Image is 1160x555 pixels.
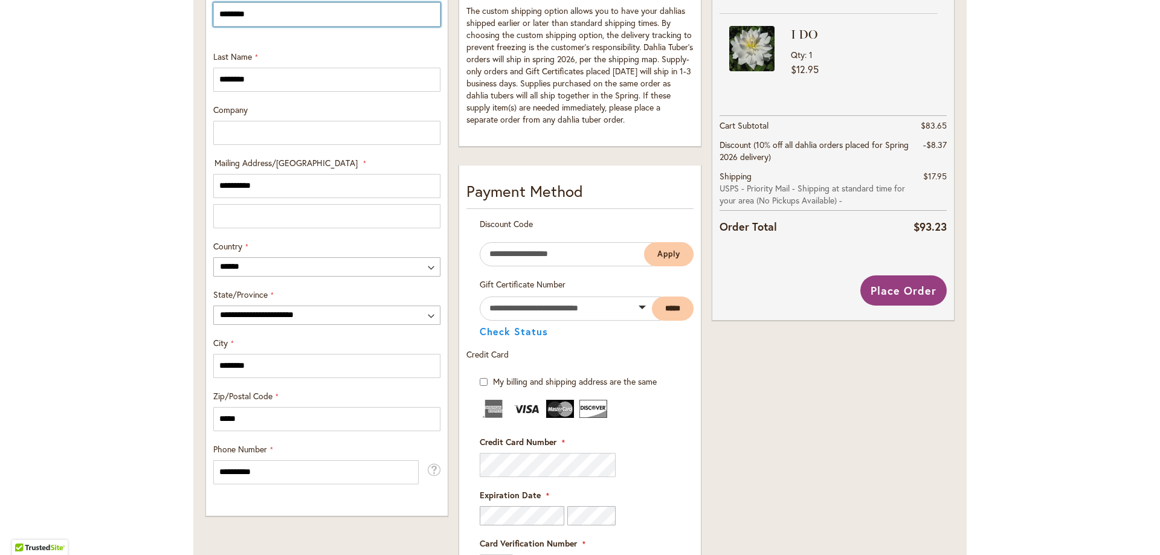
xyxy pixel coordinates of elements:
span: Apply [657,249,680,259]
span: My billing and shipping address are the same [493,376,657,387]
img: I DO [729,26,775,71]
span: USPS - Priority Mail - Shipping at standard time for your area (No Pickups Available) - [720,182,912,207]
th: Cart Subtotal [720,115,912,135]
span: Phone Number [213,443,267,455]
span: Mailing Address/[GEOGRAPHIC_DATA] [214,157,358,168]
span: Credit Card [466,348,509,360]
span: Expiration Date [480,489,541,501]
button: Check Status [480,327,548,336]
iframe: Launch Accessibility Center [9,512,43,546]
span: 1 [809,49,813,60]
span: $93.23 [913,219,947,234]
span: City [213,337,228,348]
span: Zip/Postal Code [213,390,272,402]
button: Place Order [860,275,947,306]
span: Discount Code [480,218,533,229]
span: -$8.37 [923,139,947,150]
span: $17.95 [923,170,947,182]
span: $83.65 [921,120,947,131]
span: Place Order [871,283,936,298]
span: Qty [791,49,805,60]
strong: I DO [791,26,935,43]
img: Visa [513,400,541,418]
span: Country [213,240,242,252]
img: American Express [480,400,507,418]
td: The custom shipping option allows you to have your dahlias shipped earlier or later than standard... [466,2,694,132]
strong: Order Total [720,217,777,235]
span: Credit Card Number [480,436,556,448]
span: Last Name [213,51,252,62]
span: Shipping [720,170,752,182]
button: Apply [644,242,694,266]
span: Card Verification Number [480,537,577,549]
span: Discount (10% off all dahlia orders placed for Spring 2026 delivery) [720,139,909,162]
img: Discover [579,400,607,418]
span: $12.95 [791,63,819,75]
img: MasterCard [546,400,574,418]
div: Payment Method [466,180,694,209]
span: Gift Certificate Number [480,278,565,290]
span: Company [213,104,248,115]
span: State/Province [213,289,268,300]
